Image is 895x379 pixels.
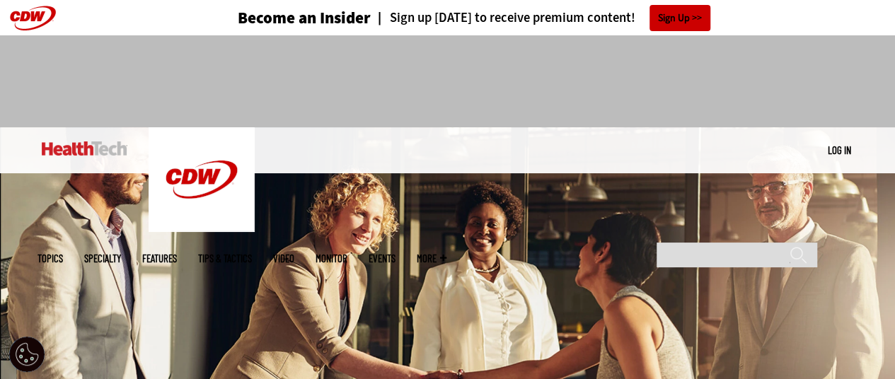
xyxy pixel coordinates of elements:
a: Features [142,253,177,264]
a: CDW [149,221,255,235]
span: Topics [37,253,63,264]
div: Cookie Settings [9,337,45,372]
h3: Become an Insider [238,10,371,26]
a: Video [273,253,294,264]
a: Log in [828,144,851,156]
img: Home [149,127,255,232]
div: User menu [828,143,851,158]
a: Sign up [DATE] to receive premium content! [371,11,635,25]
iframe: advertisement [190,49,705,113]
button: Open Preferences [9,337,45,372]
a: Become an Insider [185,10,371,26]
a: Sign Up [649,5,710,31]
span: Specialty [84,253,121,264]
a: MonITor [316,253,347,264]
span: More [417,253,446,264]
img: Home [42,141,127,156]
a: Events [369,253,395,264]
a: Tips & Tactics [198,253,252,264]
